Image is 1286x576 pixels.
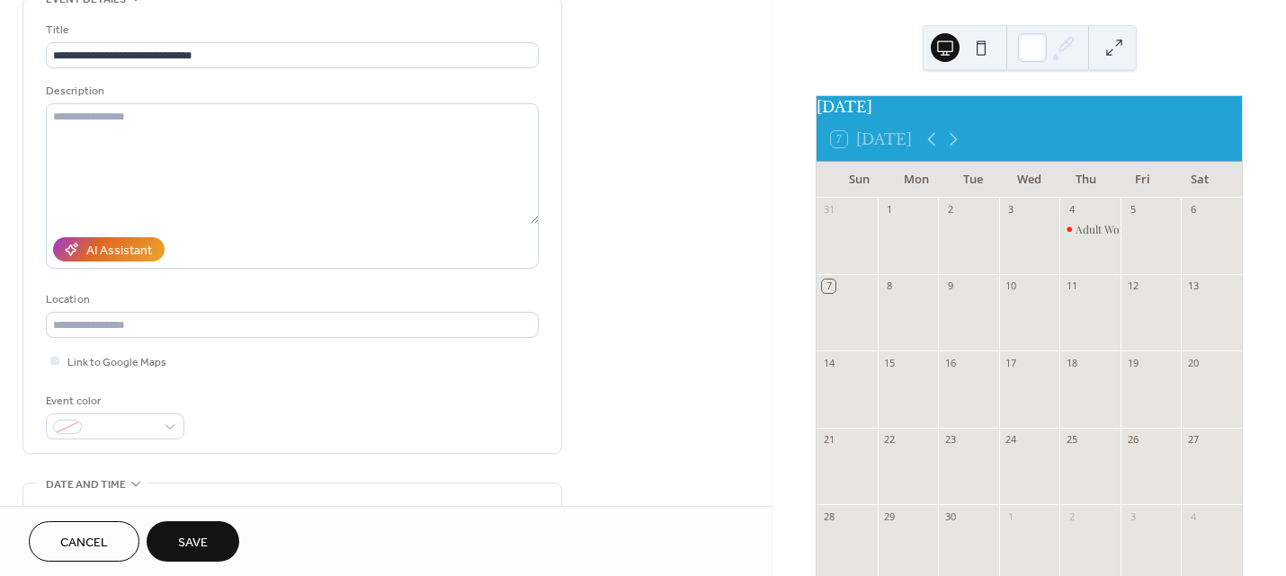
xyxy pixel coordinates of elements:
[822,203,835,217] div: 31
[60,534,108,553] span: Cancel
[1126,433,1139,447] div: 26
[1065,279,1078,293] div: 11
[29,521,139,562] button: Cancel
[46,290,535,309] div: Location
[1186,356,1200,369] div: 20
[943,279,957,293] div: 9
[817,96,1242,118] div: [DATE]
[1186,433,1200,447] div: 27
[147,521,239,562] button: Save
[883,510,897,523] div: 29
[883,356,897,369] div: 15
[1126,356,1139,369] div: 19
[822,510,835,523] div: 28
[1005,203,1018,217] div: 3
[1005,279,1018,293] div: 10
[1059,222,1121,237] div: Adult Workshop -TESTING 456 PoD Meeting TESTING
[943,203,957,217] div: 2
[1005,433,1018,447] div: 24
[1005,356,1018,369] div: 17
[1065,356,1078,369] div: 18
[822,279,835,293] div: 7
[1114,162,1171,198] div: Fri
[943,433,957,447] div: 23
[883,203,897,217] div: 1
[1186,510,1200,523] div: 4
[1065,433,1078,447] div: 25
[53,237,165,261] button: AI Assistant
[883,279,897,293] div: 8
[1005,510,1018,523] div: 1
[943,510,957,523] div: 30
[67,353,166,372] span: Link to Google Maps
[1065,203,1078,217] div: 4
[883,433,897,447] div: 22
[943,356,957,369] div: 16
[1186,203,1200,217] div: 6
[86,242,152,261] div: AI Assistant
[46,82,535,101] div: Description
[822,356,835,369] div: 14
[1058,162,1114,198] div: Thu
[1126,279,1139,293] div: 12
[1126,203,1139,217] div: 5
[822,433,835,447] div: 21
[46,392,181,411] div: Event color
[1065,510,1078,523] div: 2
[178,534,208,553] span: Save
[1171,162,1228,198] div: Sat
[1001,162,1058,198] div: Wed
[46,21,535,40] div: Title
[46,475,126,494] span: Date and time
[944,162,1001,198] div: Tue
[1186,279,1200,293] div: 13
[1126,510,1139,523] div: 3
[831,162,888,198] div: Sun
[888,162,944,198] div: Mon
